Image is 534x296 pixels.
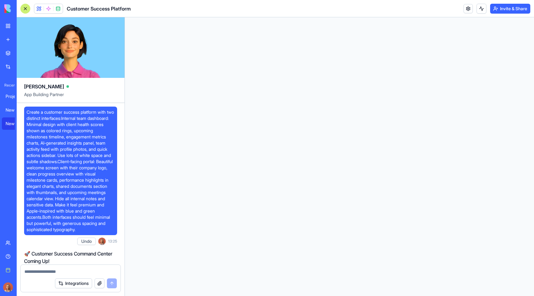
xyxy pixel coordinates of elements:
[2,90,27,103] a: ProjectFlow
[4,4,43,13] img: logo
[67,5,131,12] h1: Customer Success Platform
[2,117,27,130] a: New App
[6,93,23,99] div: ProjectFlow
[24,91,117,103] span: App Building Partner
[98,238,106,245] img: Marina_gj5dtt.jpg
[6,121,23,127] div: New App
[24,250,117,265] h2: 🚀 Customer Success Command Center Coming Up!
[3,282,13,292] img: Marina_gj5dtt.jpg
[77,238,96,245] button: Undo
[2,83,15,88] span: Recent
[27,109,115,233] span: Create a customer success platform with two distinct interfaces:Internal team dashboard: Minimal ...
[490,4,530,14] button: Invite & Share
[2,104,27,116] a: New App
[108,239,117,244] span: 13:25
[24,83,64,90] span: [PERSON_NAME]
[55,278,92,288] button: Integrations
[6,107,23,113] div: New App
